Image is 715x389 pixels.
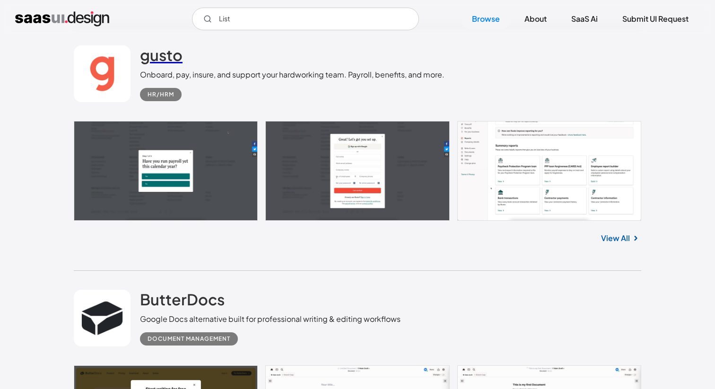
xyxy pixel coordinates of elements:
a: Submit UI Request [611,9,700,29]
a: gusto [140,45,183,69]
a: About [513,9,558,29]
a: SaaS Ai [560,9,609,29]
h2: gusto [140,45,183,64]
h2: ButterDocs [140,290,225,309]
form: Email Form [192,8,419,30]
a: ButterDocs [140,290,225,313]
div: Onboard, pay, insure, and support your hardworking team. Payroll, benefits, and more. [140,69,445,80]
div: Document Management [148,333,230,345]
a: Browse [461,9,511,29]
a: View All [601,233,630,244]
div: Google Docs alternative built for professional writing & editing workflows [140,313,401,325]
a: home [15,11,109,26]
div: HR/HRM [148,89,174,100]
input: Search UI designs you're looking for... [192,8,419,30]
